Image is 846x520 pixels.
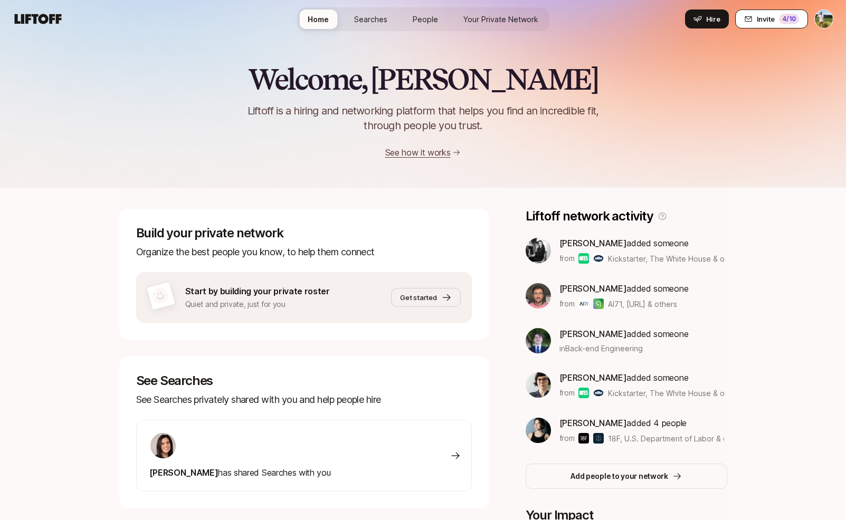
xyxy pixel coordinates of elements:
[526,238,551,263] img: c37b766b_13f5_4e00_b4e8_ec82cc934552.jpg
[526,464,727,489] button: Add people to your network
[559,327,689,341] p: added someone
[526,283,551,309] img: be759a5f_470b_4f28_a2aa_5434c985ebf0.jpg
[559,371,725,384] p: added someone
[299,9,337,29] a: Home
[814,9,833,28] button: Tyler Kieft
[559,387,575,399] p: from
[608,298,677,310] span: AI71, [URL] & others
[571,470,668,483] p: Add people to your network
[136,226,472,240] p: Build your private network
[608,254,743,263] span: Kickstarter, The White House & others
[559,343,643,354] span: in Back-end Engineering
[578,388,589,398] img: Kickstarter
[308,14,329,25] span: Home
[559,416,725,430] p: added 4 people
[559,329,627,339] span: [PERSON_NAME]
[526,328,551,353] img: 1b10a2fb_75bf_4a52_a6be_633dd9e3ac4f.jpg
[578,298,589,309] img: AI71
[234,103,612,133] p: Liftoff is a hiring and networking platform that helps you find an incredible fit, through people...
[404,9,446,29] a: People
[608,389,743,398] span: Kickstarter, The White House & others
[559,238,627,248] span: [PERSON_NAME]
[559,252,575,265] p: from
[150,286,170,305] img: default-avatar.svg
[815,10,833,28] img: Tyler Kieft
[354,14,387,25] span: Searches
[136,245,472,259] p: Organize the best people you know, to help them connect
[559,236,725,250] p: added someone
[385,147,451,158] a: See how it works
[779,14,799,24] div: 4 /10
[400,292,436,303] span: Get started
[413,14,438,25] span: People
[559,297,575,310] p: from
[559,372,627,383] span: [PERSON_NAME]
[593,388,604,398] img: The White House
[149,467,331,478] span: has shared Searches with you
[559,282,689,295] p: added someone
[455,9,547,29] a: Your Private Network
[685,9,729,28] button: Hire
[391,288,460,307] button: Get started
[526,372,551,398] img: 0b965891_4116_474f_af89_6433edd974dd.jpg
[526,418,551,443] img: 539a6eb7_bc0e_4fa2_8ad9_ee091919e8d1.jpg
[346,9,396,29] a: Searches
[593,298,604,309] img: qeen.ai
[706,14,720,24] span: Hire
[149,467,218,478] span: [PERSON_NAME]
[593,253,604,264] img: The White House
[559,418,627,428] span: [PERSON_NAME]
[248,63,598,95] h2: Welcome, [PERSON_NAME]
[526,209,653,224] p: Liftoff network activity
[150,433,176,458] img: 71d7b91d_d7cb_43b4_a7ea_a9b2f2cc6e03.jpg
[185,298,330,311] p: Quiet and private, just for you
[757,14,775,24] span: Invite
[578,433,589,444] img: 18F
[608,434,746,443] span: 18F, U.S. Department of Labor & others
[735,9,808,28] button: Invite4/10
[463,14,538,25] span: Your Private Network
[593,433,604,444] img: U.S. Department of Labor
[185,284,330,298] p: Start by building your private roster
[578,253,589,264] img: Kickstarter
[559,283,627,294] span: [PERSON_NAME]
[559,432,575,445] p: from
[136,373,472,388] p: See Searches
[136,392,472,407] p: See Searches privately shared with you and help people hire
